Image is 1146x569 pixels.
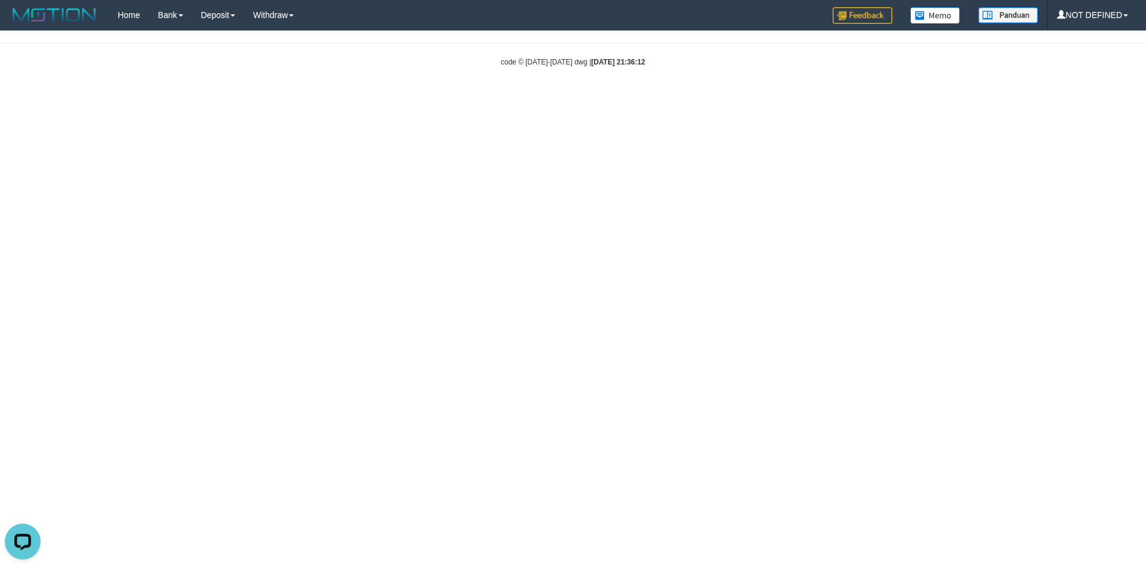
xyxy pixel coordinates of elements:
[910,7,960,24] img: Button%20Memo.svg
[978,7,1038,23] img: panduan.png
[5,5,41,41] button: Open LiveChat chat widget
[501,58,645,66] small: code © [DATE]-[DATE] dwg |
[592,58,645,66] strong: [DATE] 21:36:12
[833,7,892,24] img: Feedback.jpg
[9,6,100,24] img: MOTION_logo.png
